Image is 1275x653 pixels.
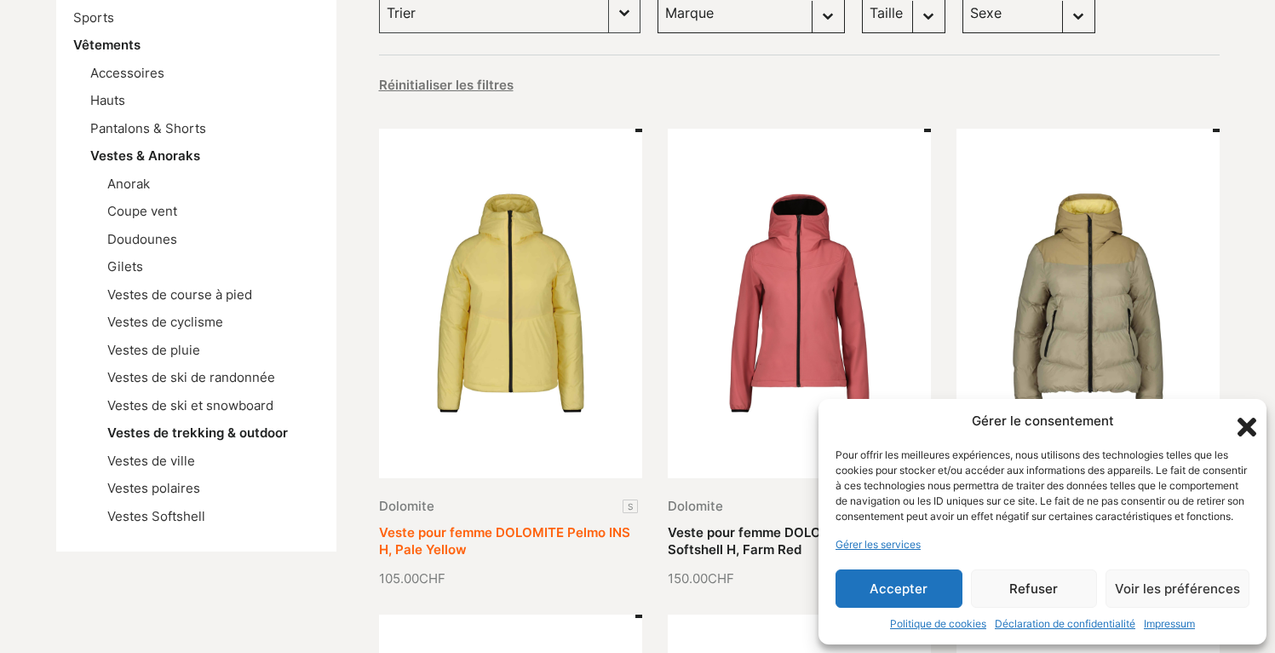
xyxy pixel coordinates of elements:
a: Vestes de course à pied [107,286,252,303]
a: Vestes de ville [107,453,195,469]
a: Vestes & Anoraks [90,147,200,164]
button: Accepter [836,569,962,608]
button: Réinitialiser les filtres [379,77,514,94]
a: Vestes Softshell [107,508,205,524]
a: Impressum [1144,616,1195,632]
a: Vestes de ski de randonnée [107,369,275,385]
a: Pantalons & Shorts [90,120,206,136]
a: Politique de cookies [890,616,986,632]
button: Refuser [971,569,1098,608]
a: Vestes de pluie [107,342,200,358]
a: Gérer les services [836,537,921,552]
a: Sports [73,9,114,26]
a: Vestes de cyclisme [107,314,223,330]
a: Déclaration de confidentialité [995,616,1135,632]
a: Coupe vent [107,203,177,219]
button: Voir les préférences [1106,569,1249,608]
a: Veste pour femme DOLOMITE Pelmo Softshell H, Farm Red [668,524,894,558]
a: Vestes polaires [107,480,200,496]
a: Hauts [90,92,125,108]
div: Fermer la boîte de dialogue [1232,413,1249,430]
a: Gilets [107,258,143,274]
a: Veste pour femme DOLOMITE Pelmo INS H, Pale Yellow [379,524,630,558]
a: Doudounes [107,231,177,247]
div: Gérer le consentement [972,412,1114,431]
div: Pour offrir les meilleures expériences, nous utilisons des technologies telles que les cookies po... [836,448,1248,524]
a: Vestes de trekking & outdoor [107,425,288,441]
a: Anorak [107,176,150,192]
a: Accessoires [90,65,164,81]
a: Vêtements [73,37,141,53]
input: Trier [387,2,601,24]
a: Vestes de ski et snowboard [107,397,273,413]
